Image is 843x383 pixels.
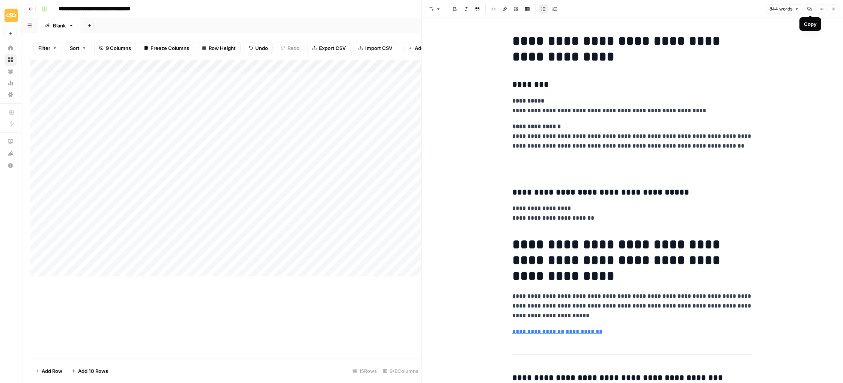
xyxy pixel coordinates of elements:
a: Blank [38,18,80,33]
span: Export CSV [319,44,346,52]
span: Sort [70,44,80,52]
button: Freeze Columns [139,42,194,54]
button: Sort [65,42,91,54]
button: Add 10 Rows [67,365,113,377]
button: Row Height [197,42,241,54]
button: Filter [33,42,62,54]
div: What's new? [5,148,16,159]
span: 9 Columns [106,44,131,52]
a: Settings [5,89,17,101]
a: Usage [5,77,17,89]
div: 9/9 Columns [380,365,421,377]
span: Undo [255,44,268,52]
button: Help + Support [5,160,17,172]
span: Add Column [415,44,444,52]
button: Export CSV [307,42,351,54]
span: Filter [38,44,50,52]
a: Browse [5,54,17,66]
img: Sinch Logo [5,9,18,22]
div: Blank [53,22,66,29]
button: 844 words [766,4,802,14]
span: Row Height [209,44,236,52]
button: What's new? [5,148,17,160]
a: Your Data [5,65,17,77]
button: Add Column [403,42,449,54]
button: Import CSV [354,42,397,54]
button: Undo [244,42,273,54]
div: 15 Rows [349,365,380,377]
span: Add 10 Rows [78,367,108,375]
span: Add Row [42,367,62,375]
button: 9 Columns [94,42,136,54]
button: Add Row [30,365,67,377]
span: 844 words [769,6,792,12]
a: Home [5,42,17,54]
a: AirOps Academy [5,136,17,148]
button: Workspace: Sinch [5,6,17,25]
span: Freeze Columns [151,44,189,52]
span: Import CSV [365,44,392,52]
button: Redo [276,42,304,54]
span: Redo [288,44,300,52]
